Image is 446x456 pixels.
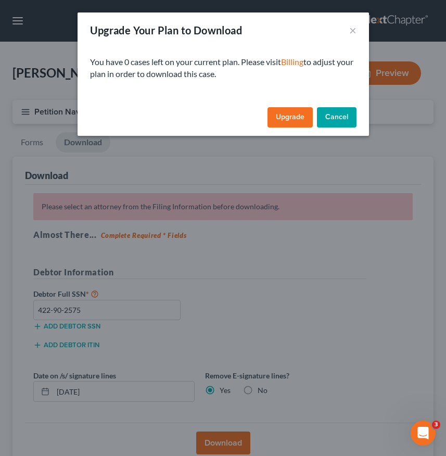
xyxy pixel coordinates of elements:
[90,23,243,37] div: Upgrade Your Plan to Download
[267,107,313,128] a: Upgrade
[432,421,440,429] span: 3
[281,57,303,67] a: Billing
[317,107,356,128] button: Cancel
[90,56,356,80] p: You have 0 cases left on your current plan. Please visit to adjust your plan in order to download...
[411,421,436,446] iframe: Intercom live chat
[349,24,356,36] button: ×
